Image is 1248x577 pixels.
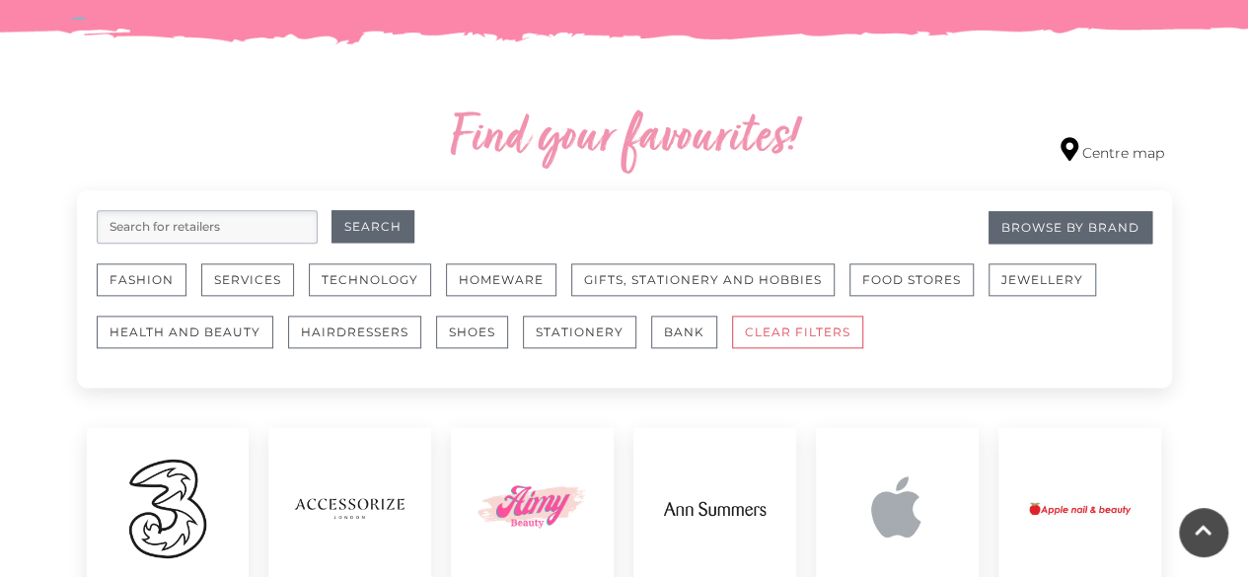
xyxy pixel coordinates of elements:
[651,316,732,368] a: Bank
[97,263,201,316] a: Fashion
[446,263,556,296] button: Homeware
[288,316,421,348] button: Hairdressers
[331,210,414,243] button: Search
[989,263,1096,296] button: Jewellery
[849,263,989,316] a: Food Stores
[571,263,849,316] a: Gifts, Stationery and Hobbies
[651,316,717,348] button: Bank
[732,316,878,368] a: CLEAR FILTERS
[97,316,273,348] button: Health and Beauty
[732,316,863,348] button: CLEAR FILTERS
[309,263,446,316] a: Technology
[989,211,1152,244] a: Browse By Brand
[201,263,309,316] a: Services
[446,263,571,316] a: Homeware
[523,316,651,368] a: Stationery
[201,263,294,296] button: Services
[571,263,835,296] button: Gifts, Stationery and Hobbies
[1061,137,1164,164] a: Centre map
[309,263,431,296] button: Technology
[436,316,523,368] a: Shoes
[97,263,186,296] button: Fashion
[436,316,508,348] button: Shoes
[523,316,636,348] button: Stationery
[989,263,1111,316] a: Jewellery
[97,316,288,368] a: Health and Beauty
[288,316,436,368] a: Hairdressers
[264,108,985,171] h2: Find your favourites!
[97,210,318,244] input: Search for retailers
[849,263,974,296] button: Food Stores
